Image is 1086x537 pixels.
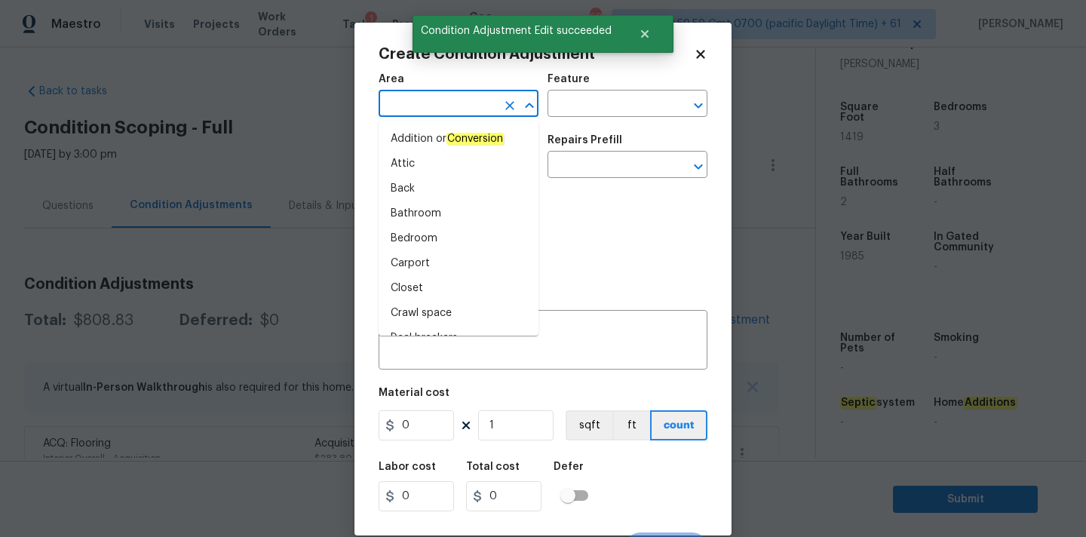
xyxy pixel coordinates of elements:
[379,201,538,226] li: Bathroom
[379,276,538,301] li: Closet
[379,301,538,326] li: Crawl space
[379,462,436,472] h5: Labor cost
[688,95,709,116] button: Open
[379,251,538,276] li: Carport
[379,152,538,176] li: Attic
[650,410,707,440] button: count
[379,47,694,62] h2: Create Condition Adjustment
[620,19,670,49] button: Close
[379,326,538,351] li: Deal breakers
[688,156,709,177] button: Open
[466,462,520,472] h5: Total cost
[379,74,404,84] h5: Area
[379,388,449,398] h5: Material cost
[548,135,622,146] h5: Repairs Prefill
[554,462,584,472] h5: Defer
[612,410,650,440] button: ft
[413,15,620,47] span: Condition Adjustment Edit succeeded
[548,74,590,84] h5: Feature
[379,176,538,201] li: Back
[446,133,504,145] em: Conversion
[566,410,612,440] button: sqft
[519,95,540,116] button: Close
[499,95,520,116] button: Clear
[379,226,538,251] li: Bedroom
[391,131,504,147] span: Addition or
